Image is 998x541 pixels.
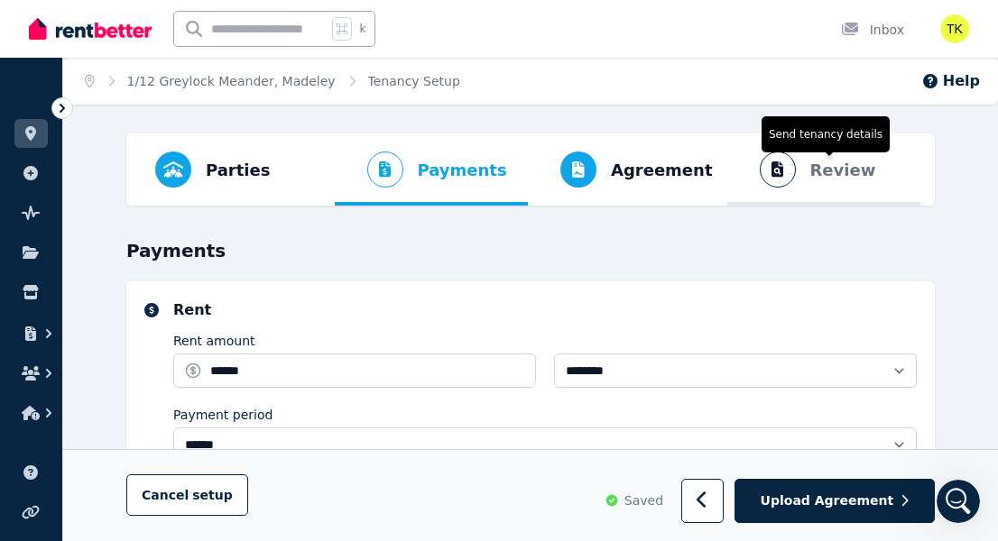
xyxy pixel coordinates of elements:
[624,492,663,510] span: Saved
[36,361,196,375] b: Payment arrangement
[841,21,904,39] div: Inbox
[29,298,332,351] div: • : You three need to decide amongst yourselves who will handle the $700 weekly rent payment
[126,475,248,517] button: Cancelsetup
[317,7,349,40] div: Close
[173,406,273,424] label: Payment period
[29,360,332,430] div: • : The chosen tenant pays the full $700 weekly, then you can organise transfers between yourselv...
[126,133,935,206] nav: Progress
[810,158,876,183] span: Review
[88,9,238,23] h1: The RentBetter Team
[36,298,153,313] b: Decision needed
[51,10,80,39] img: Profile image for The RentBetter Team
[727,133,891,206] button: ReviewSend tenancy details
[86,403,100,417] button: Upload attachment
[12,7,46,41] button: go back
[126,238,935,263] h3: Payments
[921,70,980,92] button: Help
[127,74,336,88] a: 1/12 Greylock Meander, Madeley
[611,158,713,183] span: Agreement
[762,116,890,152] span: Send tenancy details
[88,23,225,41] p: The team can also help
[940,14,969,43] img: Tryna Khetani
[63,58,482,105] nav: Breadcrumb
[173,299,917,321] h5: Rent
[28,403,42,417] button: Emoji picker
[310,396,338,425] button: Send a message…
[937,480,980,523] iframe: Intercom live chat
[115,403,129,417] button: Start recording
[528,133,727,206] button: Agreement
[29,156,332,226] div: • : Each tenant must create their own RentBetter account to access lease documents, condition rep...
[167,335,181,350] a: Source reference 12682318:
[29,112,308,144] b: RentBetter Payment Setup for Multiple Tenants
[229,273,244,288] a: Source reference 9789763:
[173,332,255,350] label: Rent amount
[15,365,346,396] textarea: Message…
[36,157,240,171] b: Individual accounts required
[57,403,71,417] button: Gif picker
[359,22,365,36] span: k
[206,158,270,183] span: Parties
[761,492,894,510] span: Upload Agreement
[282,7,317,41] button: Home
[29,235,332,289] div: • : Only one tenant can set up the payment method - our system doesn't support split payments
[29,67,332,102] div: Here's a summary you can share with your tenants:
[29,15,152,42] img: RentBetter
[368,72,460,90] span: Tenancy Setup
[192,487,233,505] span: setup
[142,489,233,503] span: Cancel
[735,480,935,524] button: Upload Agreement
[36,236,202,251] b: Single payment system
[141,133,284,206] button: Parties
